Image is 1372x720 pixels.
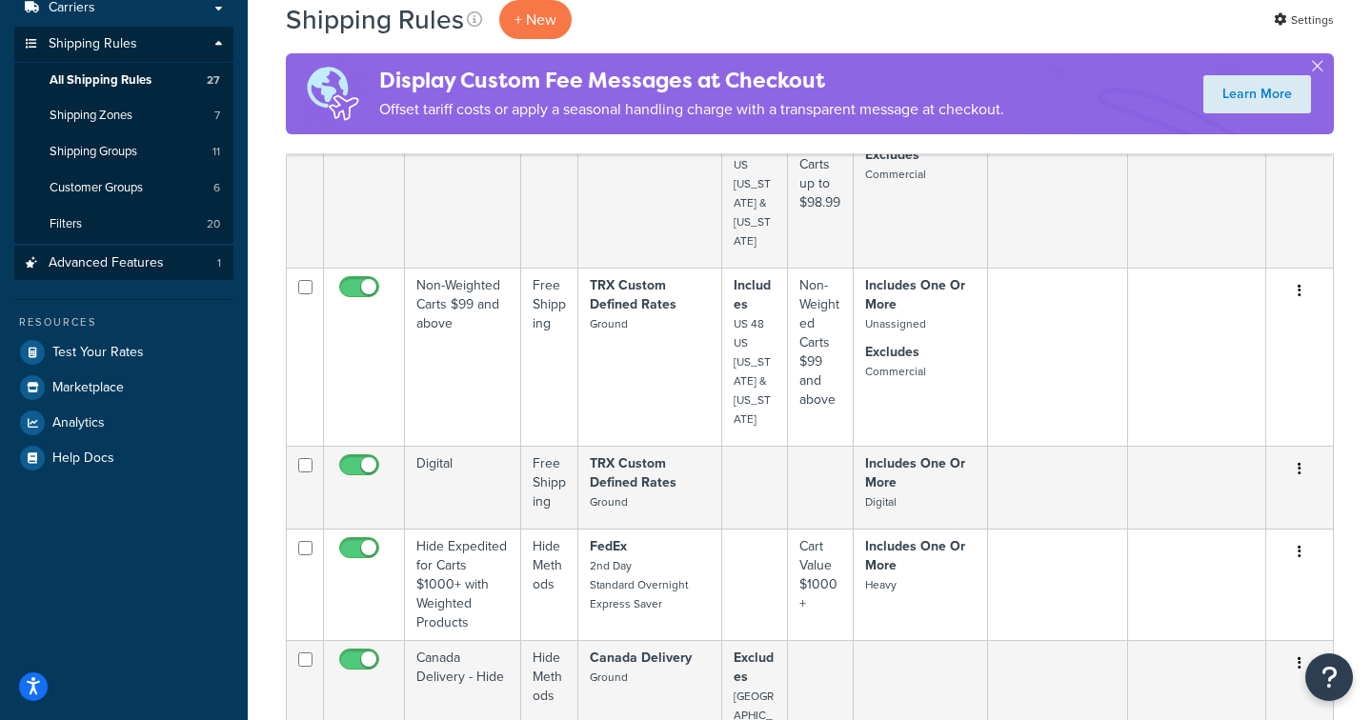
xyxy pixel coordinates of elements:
[788,529,854,640] td: Cart Value $1000+
[286,53,379,134] img: duties-banner-06bc72dcb5fe05cb3f9472aba00be2ae8eb53ab6f0d8bb03d382ba314ac3c341.png
[14,406,233,440] a: Analytics
[14,27,233,62] a: Shipping Rules
[865,166,926,183] small: Commercial
[14,314,233,330] div: Resources
[14,98,233,133] a: Shipping Zones 7
[788,268,854,446] td: Non-Weighted Carts $99 and above
[590,275,676,314] strong: TRX Custom Defined Rates
[521,268,578,446] td: Free Shipping
[865,145,919,165] strong: Excludes
[788,90,854,268] td: Non-Weighted Carts up to $98.99
[1305,653,1353,701] button: Open Resource Center
[590,669,628,686] small: Ground
[50,180,143,196] span: Customer Groups
[14,207,233,242] a: Filters 20
[865,576,897,593] small: Heavy
[207,72,220,89] span: 27
[49,36,137,52] span: Shipping Rules
[49,255,164,271] span: Advanced Features
[217,255,221,271] span: 1
[50,144,137,160] span: Shipping Groups
[590,557,688,612] small: 2nd Day Standard Overnight Express Saver
[379,65,1004,96] h4: Display Custom Fee Messages at Checkout
[50,72,151,89] span: All Shipping Rules
[521,90,578,268] td: Override Rate
[14,441,233,475] a: Help Docs
[14,246,233,281] li: Advanced Features
[590,453,676,492] strong: TRX Custom Defined Rates
[865,363,926,380] small: Commercial
[405,446,521,529] td: Digital
[286,1,464,38] h1: Shipping Rules
[14,170,233,206] a: Customer Groups 6
[521,446,578,529] td: Free Shipping
[590,648,692,668] strong: Canada Delivery
[14,98,233,133] li: Shipping Zones
[865,453,965,492] strong: Includes One Or More
[213,180,220,196] span: 6
[1274,7,1334,33] a: Settings
[212,144,220,160] span: 11
[865,275,965,314] strong: Includes One Or More
[14,27,233,244] li: Shipping Rules
[590,536,627,556] strong: FedEx
[14,207,233,242] li: Filters
[14,63,233,98] a: All Shipping Rules 27
[405,268,521,446] td: Non-Weighted Carts $99 and above
[214,108,220,124] span: 7
[14,335,233,370] a: Test Your Rates
[14,63,233,98] li: All Shipping Rules
[865,493,897,510] small: Digital
[207,216,220,232] span: 20
[14,246,233,281] a: Advanced Features 1
[734,648,774,687] strong: Excludes
[865,536,965,575] strong: Includes One Or More
[734,137,771,250] small: US 48 US [US_STATE] & [US_STATE]
[405,529,521,640] td: Hide Expedited for Carts $1000+ with Weighted Products
[865,342,919,362] strong: Excludes
[865,315,926,332] small: Unassigned
[52,450,114,467] span: Help Docs
[52,415,105,431] span: Analytics
[734,315,771,428] small: US 48 US [US_STATE] & [US_STATE]
[405,90,521,268] td: Non-Weighted Carts up to $98.99
[50,108,132,124] span: Shipping Zones
[14,370,233,405] a: Marketplace
[14,134,233,170] li: Shipping Groups
[379,96,1004,123] p: Offset tariff costs or apply a seasonal handling charge with a transparent message at checkout.
[52,380,124,396] span: Marketplace
[50,216,82,232] span: Filters
[14,134,233,170] a: Shipping Groups 11
[590,315,628,332] small: Ground
[1203,75,1311,113] a: Learn More
[590,493,628,510] small: Ground
[734,275,771,314] strong: Includes
[14,170,233,206] li: Customer Groups
[52,345,144,361] span: Test Your Rates
[521,529,578,640] td: Hide Methods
